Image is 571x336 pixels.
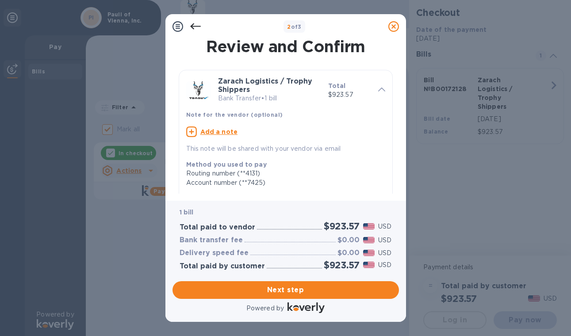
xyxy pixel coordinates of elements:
[186,77,385,153] div: Zarach Logistics / Trophy ShippersBank Transfer•1 billTotal$923.57Note for the vendor (optional)A...
[186,111,283,118] b: Note for the vendor (optional)
[218,94,321,103] p: Bank Transfer • 1 bill
[180,209,194,216] b: 1 bill
[337,236,360,244] h3: $0.00
[287,302,325,313] img: Logo
[172,281,399,299] button: Next step
[287,23,291,30] span: 2
[328,90,371,99] p: $923.57
[246,304,284,313] p: Powered by
[218,77,312,94] b: Zarach Logistics / Trophy Shippers
[186,169,378,178] div: Routing number (**4131)
[180,262,265,271] h3: Total paid by customer
[378,236,391,245] p: USD
[378,260,391,270] p: USD
[324,260,360,271] h2: $923.57
[363,223,375,229] img: USD
[180,249,249,257] h3: Delivery speed fee
[186,144,385,153] p: This note will be shared with your vendor via email
[363,262,375,268] img: USD
[378,222,391,231] p: USD
[328,82,346,89] b: Total
[180,236,243,244] h3: Bank transfer fee
[363,250,375,256] img: USD
[186,161,267,168] b: Method you used to pay
[180,223,255,232] h3: Total paid to vendor
[287,23,302,30] b: of 3
[378,248,391,258] p: USD
[363,237,375,243] img: USD
[200,128,238,135] u: Add a note
[186,178,378,187] div: Account number (**7425)
[177,37,395,56] h1: Review and Confirm
[324,221,360,232] h2: $923.57
[337,249,360,257] h3: $0.00
[180,285,392,295] span: Next step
